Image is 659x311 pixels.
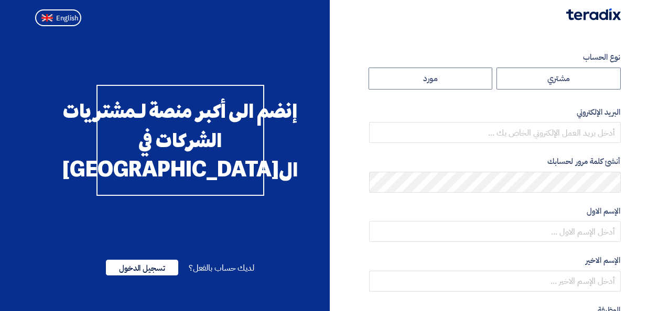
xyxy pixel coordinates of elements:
input: أدخل بريد العمل الإلكتروني الخاص بك ... [369,122,621,143]
label: الإسم الاول [369,205,621,217]
input: أدخل الإسم الاول ... [369,221,621,242]
label: مشتري [496,68,621,90]
span: تسجيل الدخول [106,260,178,275]
label: البريد الإلكتروني [369,106,621,118]
button: English [35,9,81,26]
img: en-US.png [41,14,53,22]
label: أنشئ كلمة مرور لحسابك [369,155,621,168]
a: تسجيل الدخول [106,262,178,274]
label: الإسم الاخير [369,254,621,266]
span: لديك حساب بالفعل؟ [189,262,254,274]
label: نوع الحساب [369,51,621,63]
div: إنضم الى أكبر منصة لـمشتريات الشركات في ال[GEOGRAPHIC_DATA] [96,85,264,196]
label: مورد [369,68,493,90]
img: Teradix logo [566,8,621,20]
input: أدخل الإسم الاخير ... [369,271,621,292]
span: English [56,15,78,22]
